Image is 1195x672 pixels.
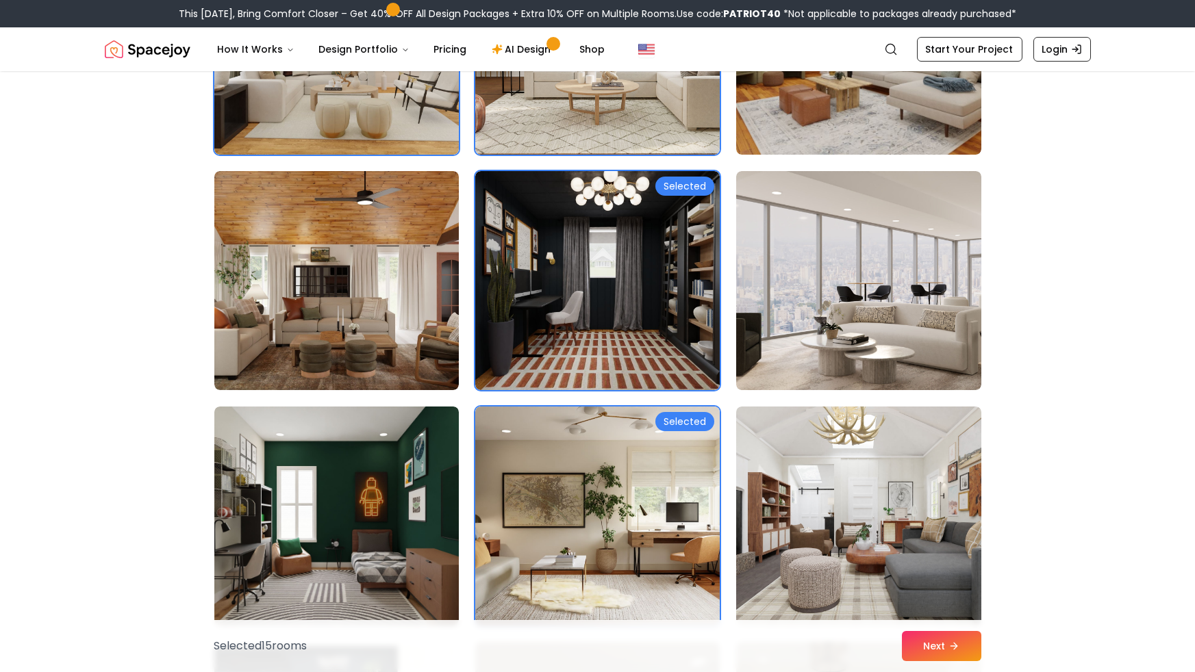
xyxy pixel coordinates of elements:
nav: Main [207,36,616,63]
span: Use code: [677,7,781,21]
img: Room room-16 [214,171,459,390]
a: Start Your Project [917,37,1022,62]
span: *Not applicable to packages already purchased* [781,7,1016,21]
img: Room room-18 [736,171,981,390]
a: Spacejoy [105,36,190,63]
div: This [DATE], Bring Comfort Closer – Get 40% OFF All Design Packages + Extra 10% OFF on Multiple R... [179,7,1016,21]
nav: Global [105,27,1091,71]
a: Pricing [423,36,478,63]
button: How It Works [207,36,305,63]
a: Login [1033,37,1091,62]
img: Room room-17 [475,171,720,390]
img: Room room-20 [475,406,720,625]
p: Selected 15 room s [214,638,307,654]
img: Spacejoy Logo [105,36,190,63]
button: Design Portfolio [308,36,420,63]
img: Room room-21 [736,406,981,625]
b: PATRIOT40 [723,7,781,21]
button: Next [902,631,981,661]
a: Shop [569,36,616,63]
a: AI Design [481,36,566,63]
img: Room room-19 [214,406,459,625]
div: Selected [655,412,714,431]
img: United States [638,41,655,57]
div: Selected [655,177,714,196]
